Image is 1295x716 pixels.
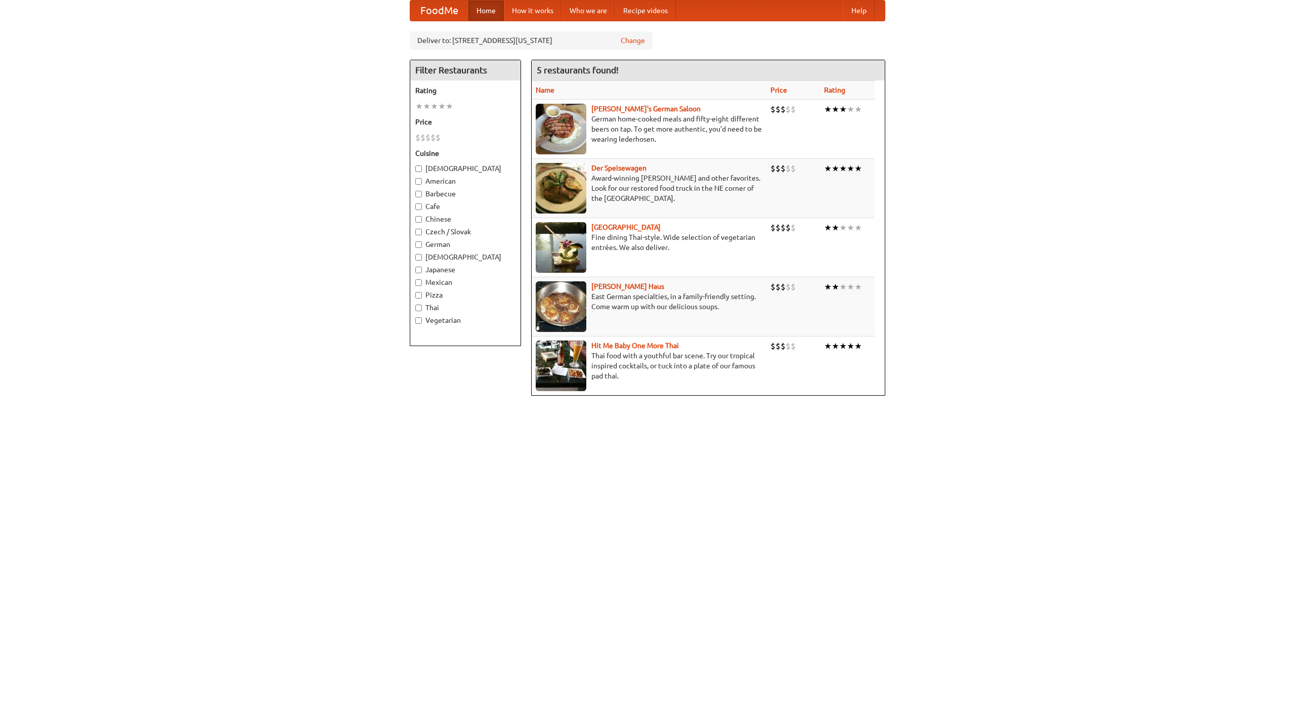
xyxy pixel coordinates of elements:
input: Pizza [415,292,422,299]
label: Pizza [415,290,515,300]
li: ★ [839,222,847,233]
li: ★ [438,101,446,112]
li: $ [791,281,796,292]
a: [GEOGRAPHIC_DATA] [591,223,661,231]
li: ★ [832,104,839,115]
a: Who we are [562,1,615,21]
label: Cafe [415,201,515,212]
li: $ [420,132,425,143]
p: German home-cooked meals and fifty-eight different beers on tap. To get more authentic, you'd nee... [536,114,762,144]
input: Japanese [415,267,422,273]
li: $ [786,163,791,174]
label: Mexican [415,277,515,287]
input: Chinese [415,216,422,223]
li: ★ [847,341,854,352]
ng-pluralize: 5 restaurants found! [537,65,619,75]
li: ★ [854,163,862,174]
li: ★ [854,281,862,292]
label: Thai [415,303,515,313]
li: $ [786,281,791,292]
a: How it works [504,1,562,21]
li: ★ [839,163,847,174]
li: $ [781,163,786,174]
img: babythai.jpg [536,341,586,391]
img: kohlhaus.jpg [536,281,586,332]
label: Vegetarian [415,315,515,325]
li: ★ [854,341,862,352]
li: $ [791,222,796,233]
label: [DEMOGRAPHIC_DATA] [415,163,515,174]
a: Rating [824,86,845,94]
label: Czech / Slovak [415,227,515,237]
li: ★ [824,104,832,115]
label: Chinese [415,214,515,224]
li: $ [770,222,775,233]
li: $ [770,281,775,292]
a: Help [843,1,875,21]
li: ★ [824,222,832,233]
a: Der Speisewagen [591,164,646,172]
input: Czech / Slovak [415,229,422,235]
li: ★ [824,163,832,174]
li: $ [791,104,796,115]
li: ★ [824,281,832,292]
input: Barbecue [415,191,422,197]
label: American [415,176,515,186]
li: ★ [415,101,423,112]
li: $ [436,132,441,143]
label: Barbecue [415,189,515,199]
input: Thai [415,305,422,311]
h5: Rating [415,86,515,96]
li: $ [770,341,775,352]
li: $ [781,104,786,115]
li: ★ [847,281,854,292]
li: $ [786,104,791,115]
li: $ [781,341,786,352]
label: German [415,239,515,249]
label: Japanese [415,265,515,275]
a: Price [770,86,787,94]
li: ★ [832,163,839,174]
a: Home [468,1,504,21]
div: Deliver to: [STREET_ADDRESS][US_STATE] [410,31,653,50]
p: Thai food with a youthful bar scene. Try our tropical inspired cocktails, or tuck into a plate of... [536,351,762,381]
p: Award-winning [PERSON_NAME] and other favorites. Look for our restored food truck in the NE corne... [536,173,762,203]
li: ★ [832,222,839,233]
li: $ [430,132,436,143]
li: $ [775,104,781,115]
li: $ [781,222,786,233]
li: ★ [847,104,854,115]
li: ★ [854,104,862,115]
a: Name [536,86,554,94]
li: $ [775,163,781,174]
li: $ [786,341,791,352]
li: ★ [847,163,854,174]
input: Mexican [415,279,422,286]
li: $ [770,163,775,174]
a: Hit Me Baby One More Thai [591,342,679,350]
li: ★ [832,341,839,352]
li: $ [775,222,781,233]
li: ★ [423,101,430,112]
li: ★ [824,341,832,352]
a: Recipe videos [615,1,676,21]
li: ★ [446,101,453,112]
li: $ [791,341,796,352]
li: ★ [832,281,839,292]
li: $ [786,222,791,233]
li: ★ [854,222,862,233]
p: Fine dining Thai-style. Wide selection of vegetarian entrées. We also deliver. [536,232,762,252]
li: ★ [839,281,847,292]
b: [PERSON_NAME] Haus [591,282,664,290]
img: speisewagen.jpg [536,163,586,214]
li: $ [425,132,430,143]
img: esthers.jpg [536,104,586,154]
li: $ [781,281,786,292]
p: East German specialties, in a family-friendly setting. Come warm up with our delicious soups. [536,291,762,312]
a: [PERSON_NAME]'s German Saloon [591,105,701,113]
li: $ [415,132,420,143]
li: ★ [847,222,854,233]
li: ★ [839,104,847,115]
